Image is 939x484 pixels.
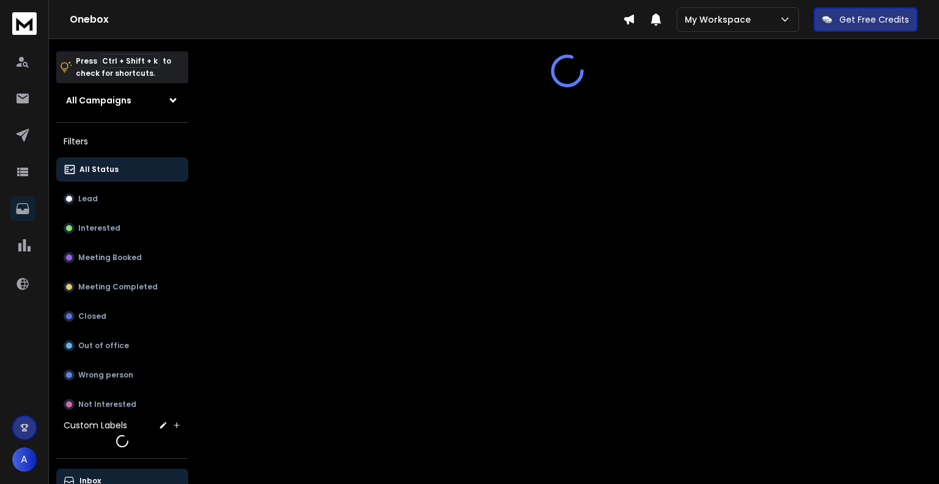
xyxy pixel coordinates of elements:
[78,223,120,233] p: Interested
[839,13,909,26] p: Get Free Credits
[56,304,188,329] button: Closed
[78,282,158,292] p: Meeting Completed
[56,392,188,417] button: Not Interested
[66,94,131,106] h1: All Campaigns
[78,253,142,262] p: Meeting Booked
[56,88,188,113] button: All Campaigns
[78,400,136,409] p: Not Interested
[56,157,188,182] button: All Status
[814,7,918,32] button: Get Free Credits
[78,311,106,321] p: Closed
[56,216,188,240] button: Interested
[12,12,37,35] img: logo
[56,363,188,387] button: Wrong person
[685,13,756,26] p: My Workspace
[76,55,171,80] p: Press to check for shortcuts.
[79,165,119,174] p: All Status
[64,419,127,431] h3: Custom Labels
[56,187,188,211] button: Lead
[100,54,160,68] span: Ctrl + Shift + k
[12,447,37,472] button: A
[56,333,188,358] button: Out of office
[78,370,133,380] p: Wrong person
[56,133,188,150] h3: Filters
[56,245,188,270] button: Meeting Booked
[56,275,188,299] button: Meeting Completed
[78,194,98,204] p: Lead
[70,12,623,27] h1: Onebox
[78,341,129,351] p: Out of office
